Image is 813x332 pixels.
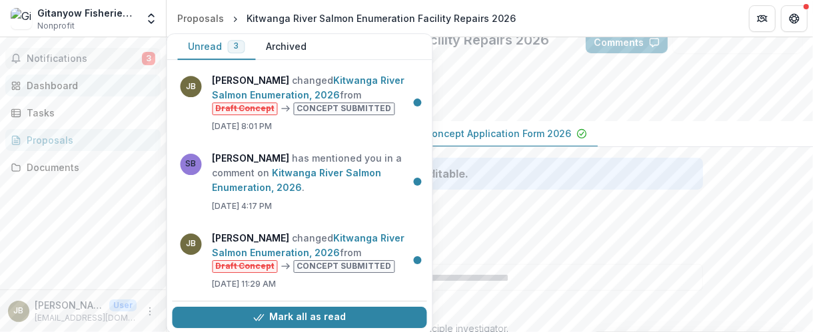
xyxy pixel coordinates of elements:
a: Kitwanga River Salmon Enumeration, 2026 [213,167,382,193]
button: Comments [586,32,668,53]
button: Partners [749,5,776,32]
div: Gitanyow Fisheries Authority [37,6,137,20]
button: Unread [178,34,256,60]
div: Jordan Beblow [14,307,24,315]
nav: breadcrumb [172,9,521,28]
span: 3 [234,41,239,51]
span: Notifications [27,53,142,65]
button: Answer Suggestions [673,32,802,53]
div: Proposals [27,133,150,147]
a: Proposals [5,129,161,151]
a: Kitwanga River Salmon Enumeration, 2026 [213,75,405,100]
span: 3 [142,52,155,65]
button: Mark all as read [173,307,427,328]
p: [EMAIL_ADDRESS][DOMAIN_NAME] [35,312,137,324]
button: Notifications3 [5,48,161,69]
a: Kitwanga River Salmon Enumeration, 2026 [213,232,405,258]
div: Documents [27,160,150,174]
button: Open entity switcher [142,5,161,32]
a: Tasks [5,102,161,124]
a: Proposals [172,9,229,28]
button: Archived [256,34,318,60]
div: Dashboard [27,79,150,92]
span: Nonprofit [37,20,75,32]
a: Documents [5,156,161,178]
a: Dashboard [5,75,161,96]
div: Proposals [177,11,224,25]
button: Get Help [781,5,808,32]
img: Gitanyow Fisheries Authority [11,8,32,29]
button: More [142,303,158,319]
p: [PERSON_NAME] [35,298,104,312]
p: has mentioned you in a comment on . [213,151,419,195]
div: Tasks [27,106,150,120]
p: changed from [213,231,419,273]
div: Kitwanga River Salmon Enumeration Facility Repairs 2026 [247,11,516,25]
p: changed from [213,73,419,115]
p: User [109,299,137,311]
